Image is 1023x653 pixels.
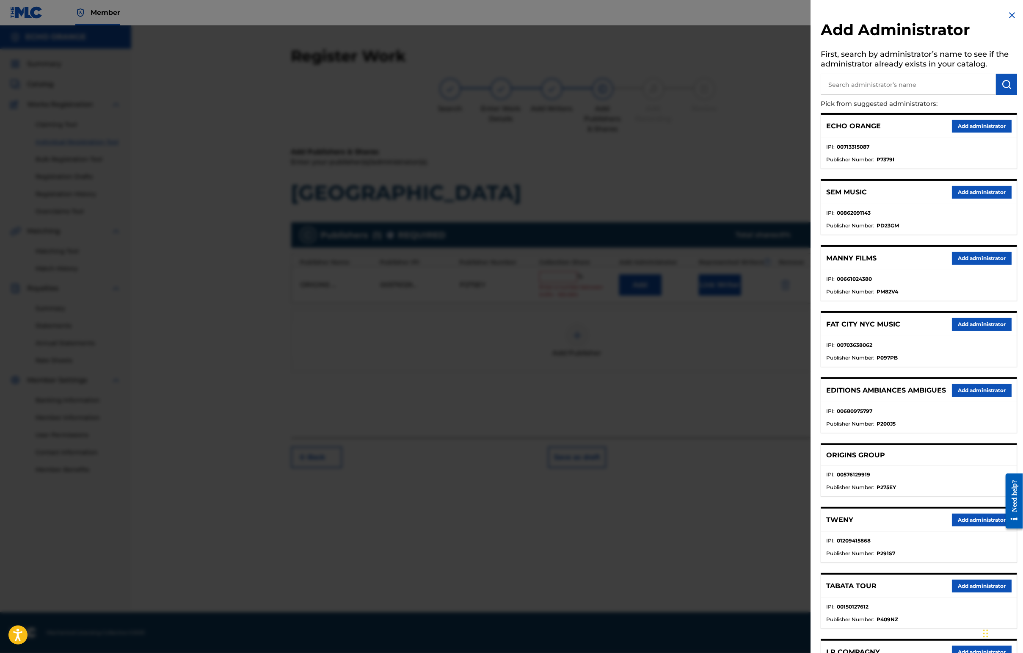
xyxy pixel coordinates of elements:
strong: P409NZ [877,616,898,623]
input: Search administrator’s name [821,74,996,95]
span: Publisher Number : [826,484,874,491]
strong: P200J5 [877,420,896,428]
span: IPI : [826,407,835,415]
strong: 00150127612 [837,603,869,611]
span: Publisher Number : [826,354,874,362]
strong: 00862091143 [837,209,871,217]
p: Pick from suggested administrators: [821,95,969,113]
strong: P7379I [877,156,894,163]
p: ORIGINS GROUP [826,450,885,460]
button: Add administrator [952,384,1012,397]
img: Top Rightsholder [75,8,85,18]
span: IPI : [826,275,835,283]
strong: P275EY [877,484,896,491]
p: EDITIONS AMBIANCES AMBIGUES [826,385,946,396]
strong: PD23GM [877,222,899,230]
p: SEM MUSIC [826,187,867,197]
span: Publisher Number : [826,550,874,557]
strong: P291S7 [877,550,895,557]
button: Add administrator [952,120,1012,133]
img: Search Works [1001,79,1012,89]
p: FAT CITY NYC MUSIC [826,319,900,329]
button: Add administrator [952,514,1012,526]
strong: 00713315087 [837,143,869,151]
iframe: Resource Center [999,466,1023,536]
strong: P097PB [877,354,898,362]
span: Publisher Number : [826,156,874,163]
strong: PM82V4 [877,288,898,296]
span: IPI : [826,471,835,479]
span: IPI : [826,537,835,545]
strong: 01209415868 [837,537,871,545]
button: Add administrator [952,186,1012,199]
strong: 00576129919 [837,471,870,479]
p: TWENY [826,515,853,525]
span: Publisher Number : [826,616,874,623]
span: IPI : [826,143,835,151]
button: Add administrator [952,252,1012,265]
span: Publisher Number : [826,222,874,230]
p: MANNY FILMS [826,253,877,263]
span: IPI : [826,341,835,349]
h5: First, search by administrator’s name to see if the administrator already exists in your catalog. [821,47,1017,74]
p: ECHO ORANGE [826,121,881,131]
span: IPI : [826,209,835,217]
strong: 00680975797 [837,407,872,415]
div: Widget de chat [981,612,1023,653]
div: Glisser [983,621,988,646]
strong: 00661024380 [837,275,872,283]
h2: Add Administrator [821,20,1017,42]
span: Member [91,8,120,17]
strong: 00703638062 [837,341,872,349]
button: Add administrator [952,580,1012,592]
img: MLC Logo [10,6,43,19]
span: Publisher Number : [826,288,874,296]
span: Publisher Number : [826,420,874,428]
p: TABATA TOUR [826,581,877,591]
span: IPI : [826,603,835,611]
iframe: Chat Widget [981,612,1023,653]
button: Add administrator [952,318,1012,331]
